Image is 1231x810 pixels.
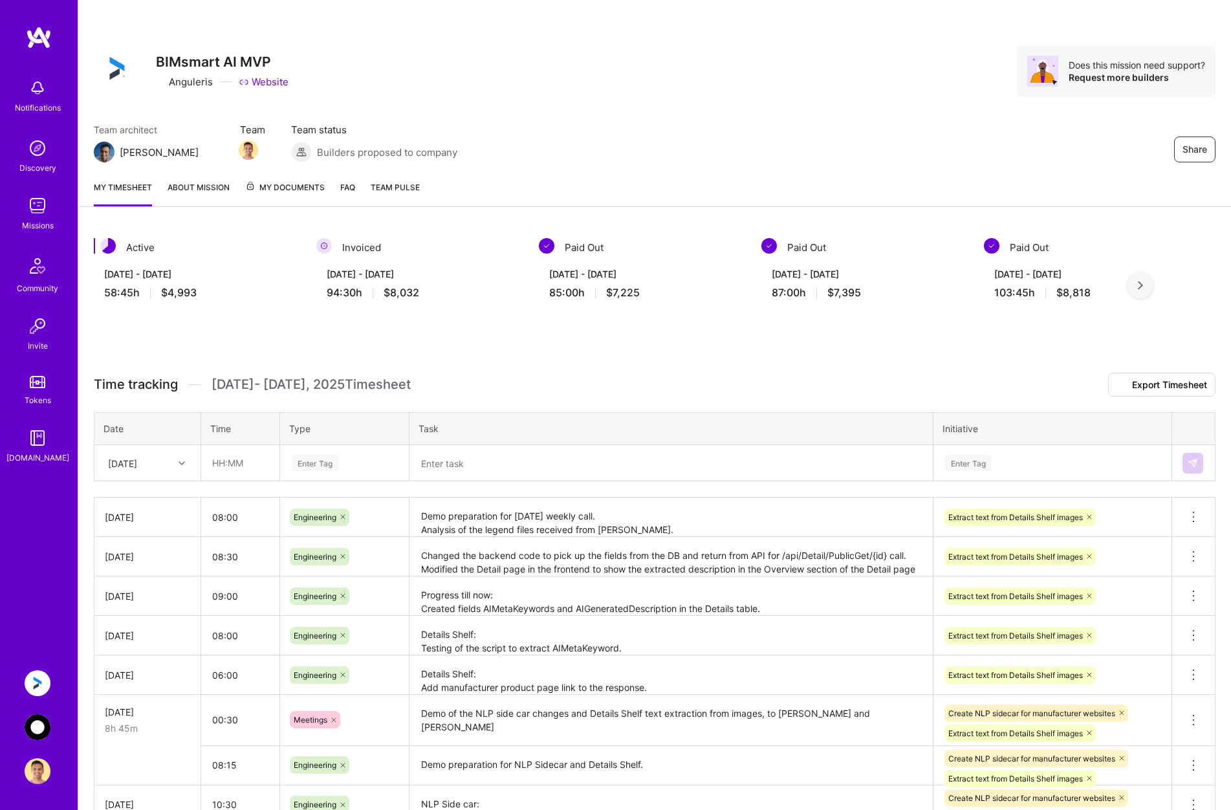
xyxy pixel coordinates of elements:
[1108,373,1215,397] button: Export Timesheet
[202,579,279,613] input: HH:MM
[240,139,257,161] a: Team Member Avatar
[294,800,336,809] span: Engineering
[202,500,279,534] input: HH:MM
[25,670,50,696] img: Anguleris: BIMsmart AI MVP
[948,512,1083,522] span: Extract text from Details Shelf images
[212,377,411,393] span: [DATE] - [DATE] , 2025 Timesheet
[94,142,114,162] img: Team Architect
[411,578,931,615] textarea: Progress till now: Created fields AIMetaKeywords and AIGeneratedDescription in the Details table....
[105,589,190,603] div: [DATE]
[1117,381,1127,390] i: icon Download
[156,77,166,87] i: icon CompanyGray
[21,714,54,740] a: AnyTeam: Team for AI-Powered Sales Platform
[294,591,336,601] span: Engineering
[316,238,523,257] div: Invoiced
[94,377,178,393] span: Time tracking
[94,238,301,257] div: Active
[202,540,279,574] input: HH:MM
[411,747,931,784] textarea: Demo preparation for NLP Sidecar and Details Shelf. NLP Side car: Show clickable links on the pop...
[294,631,336,640] span: Engineering
[21,758,54,784] a: User Avatar
[294,670,336,680] span: Engineering
[1027,56,1058,87] img: Avatar
[944,453,992,473] div: Enter Tag
[1138,281,1143,290] img: right
[25,135,50,161] img: discovery
[25,714,50,740] img: AnyTeam: Team for AI-Powered Sales Platform
[761,238,968,257] div: Paid Out
[156,54,289,70] h3: BIMsmart AI MVP
[100,238,116,254] img: Active
[411,617,931,654] textarea: Details Shelf: Testing of the script to extract AIMetaKeyword. Add field AIGeneratedDescription f...
[104,286,290,300] div: 58:45 h
[239,75,289,89] a: Website
[94,123,214,137] span: Team architect
[105,668,190,682] div: [DATE]
[245,181,325,206] a: My Documents
[25,193,50,219] img: teamwork
[371,182,420,192] span: Team Pulse
[202,446,279,480] input: HH:MM
[245,181,325,195] span: My Documents
[384,286,419,300] span: $8,032
[30,376,45,388] img: tokens
[26,26,52,49] img: logo
[1188,458,1198,468] img: Submit
[549,267,735,281] div: [DATE] - [DATE]
[25,393,51,407] div: Tokens
[25,758,50,784] img: User Avatar
[104,267,290,281] div: [DATE] - [DATE]
[772,267,958,281] div: [DATE] - [DATE]
[994,267,1181,281] div: [DATE] - [DATE]
[317,146,457,159] span: Builders proposed to company
[94,181,152,206] a: My timesheet
[411,657,931,694] textarea: Details Shelf: Add manufacturer product page link to the response. Add AIMetaKeyword fields to Pr...
[948,754,1115,763] span: Create NLP sidecar for manufacturer websites
[120,146,199,159] div: [PERSON_NAME]
[179,460,185,466] i: icon Chevron
[942,422,1162,435] div: Initiative
[105,705,190,719] div: [DATE]
[202,703,279,737] input: HH:MM
[105,721,190,735] div: 8h 45m
[105,629,190,642] div: [DATE]
[994,286,1181,300] div: 103:45 h
[948,728,1083,738] span: Extract text from Details Shelf images
[108,456,137,470] div: [DATE]
[204,147,214,157] i: icon Mail
[294,552,336,562] span: Engineering
[409,413,933,445] th: Task
[294,715,327,725] span: Meetings
[340,181,355,206] a: FAQ
[948,774,1083,783] span: Extract text from Details Shelf images
[948,591,1083,601] span: Extract text from Details Shelf images
[549,286,735,300] div: 85:00 h
[1069,71,1205,83] div: Request more builders
[94,413,201,445] th: Date
[327,267,513,281] div: [DATE] - [DATE]
[202,618,279,653] input: HH:MM
[168,181,230,206] a: About Mission
[156,75,213,89] div: Anguleris
[948,708,1115,718] span: Create NLP sidecar for manufacturer websites
[19,161,56,175] div: Discovery
[411,499,931,536] textarea: Demo preparation for [DATE] weekly call. Analysis of the legend files received from [PERSON_NAME]...
[1069,59,1205,71] div: Does this mission need support?
[25,75,50,101] img: bell
[294,512,336,522] span: Engineering
[948,552,1083,562] span: Extract text from Details Shelf images
[606,286,640,300] span: $7,225
[948,793,1115,803] span: Create NLP sidecar for manufacturer websites
[94,45,140,92] img: Company Logo
[411,696,931,745] textarea: Demo of the NLP side car changes and Details Shelf text extraction from images, to [PERSON_NAME] ...
[984,238,1191,257] div: Paid Out
[28,339,48,353] div: Invite
[25,425,50,451] img: guide book
[22,250,53,281] img: Community
[371,181,420,206] a: Team Pulse
[316,238,332,254] img: Invoiced
[984,238,999,254] img: Paid Out
[327,286,513,300] div: 94:30 h
[539,238,746,257] div: Paid Out
[202,748,279,782] input: HH:MM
